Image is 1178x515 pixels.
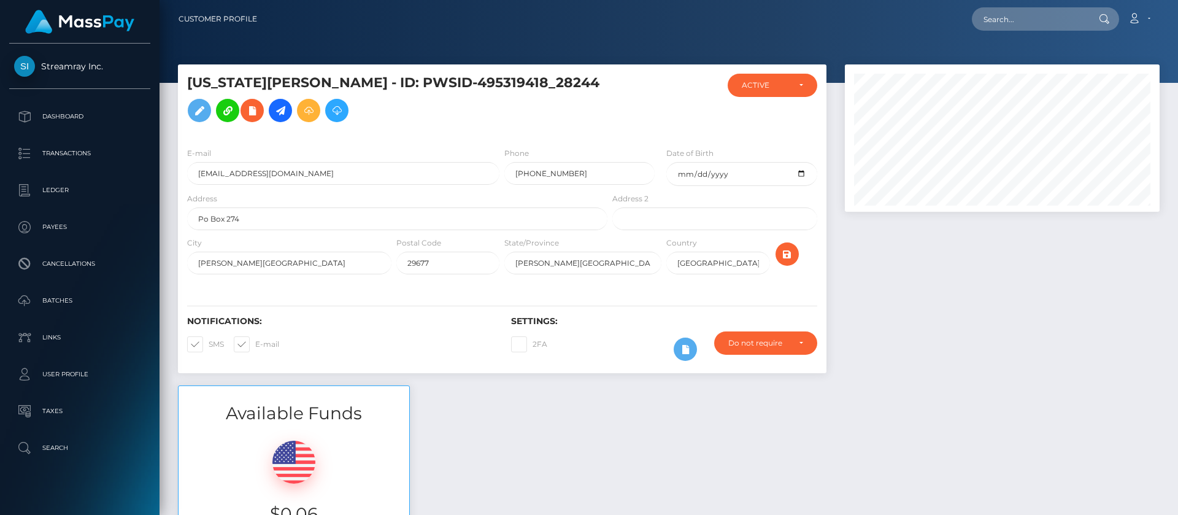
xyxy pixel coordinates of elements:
[9,359,150,390] a: User Profile
[9,212,150,242] a: Payees
[612,193,649,204] label: Address 2
[9,322,150,353] a: Links
[14,402,145,420] p: Taxes
[9,101,150,132] a: Dashboard
[504,148,529,159] label: Phone
[269,99,292,122] a: Initiate Payout
[14,255,145,273] p: Cancellations
[187,316,493,327] h6: Notifications:
[187,193,217,204] label: Address
[25,10,134,34] img: MassPay Logo
[972,7,1087,31] input: Search...
[14,107,145,126] p: Dashboard
[14,144,145,163] p: Transactions
[234,336,279,352] label: E-mail
[179,6,257,32] a: Customer Profile
[666,148,714,159] label: Date of Birth
[187,148,211,159] label: E-mail
[14,292,145,310] p: Batches
[14,218,145,236] p: Payees
[14,56,35,77] img: Streamray Inc.
[9,396,150,427] a: Taxes
[396,238,441,249] label: Postal Code
[14,181,145,199] p: Ledger
[9,285,150,316] a: Batches
[14,439,145,457] p: Search
[9,175,150,206] a: Ledger
[187,238,202,249] label: City
[9,61,150,72] span: Streamray Inc.
[666,238,697,249] label: Country
[9,249,150,279] a: Cancellations
[187,74,601,128] h5: [US_STATE][PERSON_NAME] - ID: PWSID-495319418_28244
[14,365,145,384] p: User Profile
[9,138,150,169] a: Transactions
[179,401,409,425] h3: Available Funds
[504,238,559,249] label: State/Province
[511,336,547,352] label: 2FA
[272,441,315,484] img: USD.png
[742,80,789,90] div: ACTIVE
[714,331,817,355] button: Do not require
[511,316,817,327] h6: Settings:
[9,433,150,463] a: Search
[728,74,817,97] button: ACTIVE
[187,336,224,352] label: SMS
[728,338,789,348] div: Do not require
[14,328,145,347] p: Links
